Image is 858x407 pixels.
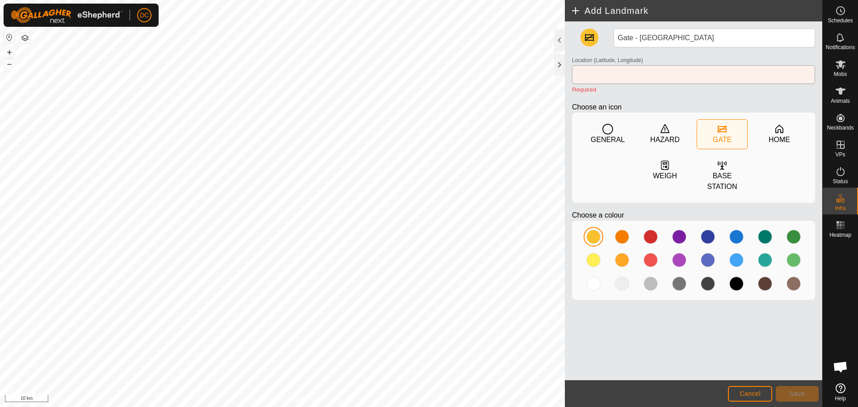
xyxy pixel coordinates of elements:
[831,98,850,104] span: Animals
[740,390,761,397] span: Cancel
[572,102,815,113] p: Choose an icon
[4,47,15,58] button: +
[835,206,845,211] span: Infra
[570,5,822,16] h2: Add Landmark
[247,395,281,403] a: Privacy Policy
[11,7,122,23] img: Gallagher Logo
[697,171,747,192] div: BASE STATION
[591,134,625,145] div: GENERAL
[572,86,596,93] small: Required
[828,18,853,23] span: Schedules
[769,134,790,145] div: HOME
[823,380,858,405] a: Help
[572,56,643,64] label: Location (Latitude, Longitude)
[835,396,846,401] span: Help
[140,11,149,20] span: DC
[291,395,318,403] a: Contact Us
[827,125,854,130] span: Neckbands
[4,32,15,43] button: Reset Map
[20,33,30,43] button: Map Layers
[728,386,772,402] button: Cancel
[4,59,15,69] button: –
[790,390,805,397] span: Save
[827,353,854,380] div: Open chat
[713,134,732,145] div: GATE
[826,45,855,50] span: Notifications
[834,71,847,77] span: Mobs
[653,171,677,181] div: WEIGH
[776,386,819,402] button: Save
[835,152,845,157] span: VPs
[833,179,848,184] span: Status
[650,134,680,145] div: HAZARD
[572,210,815,221] p: Choose a colour
[829,232,851,238] span: Heatmap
